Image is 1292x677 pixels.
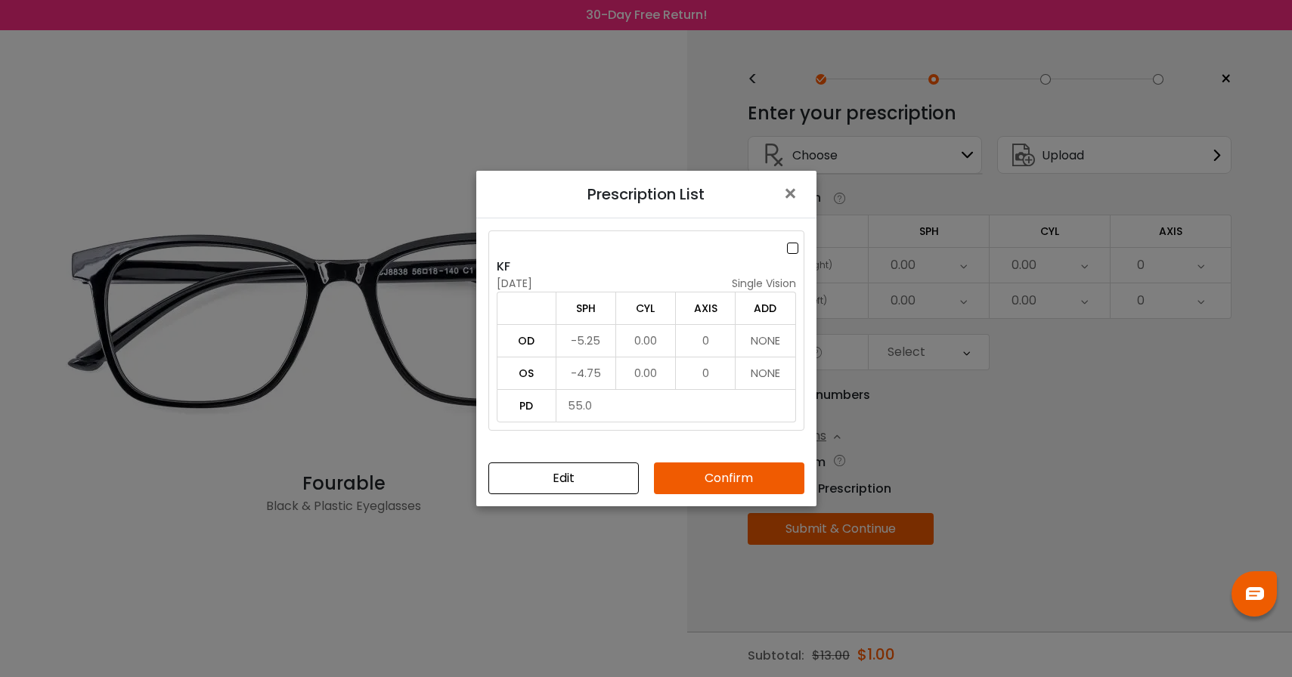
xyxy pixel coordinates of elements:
button: Confirm [654,462,804,494]
div: KF [497,258,796,276]
span: × [782,178,804,210]
td: NONE [736,357,795,389]
td: ADD [736,292,795,324]
img: chat [1246,587,1264,600]
h5: Prescription List [488,183,804,206]
td: 55.0 [556,389,796,422]
div: single vision [732,276,796,292]
button: Close [770,171,816,218]
td: NONE [736,324,795,357]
